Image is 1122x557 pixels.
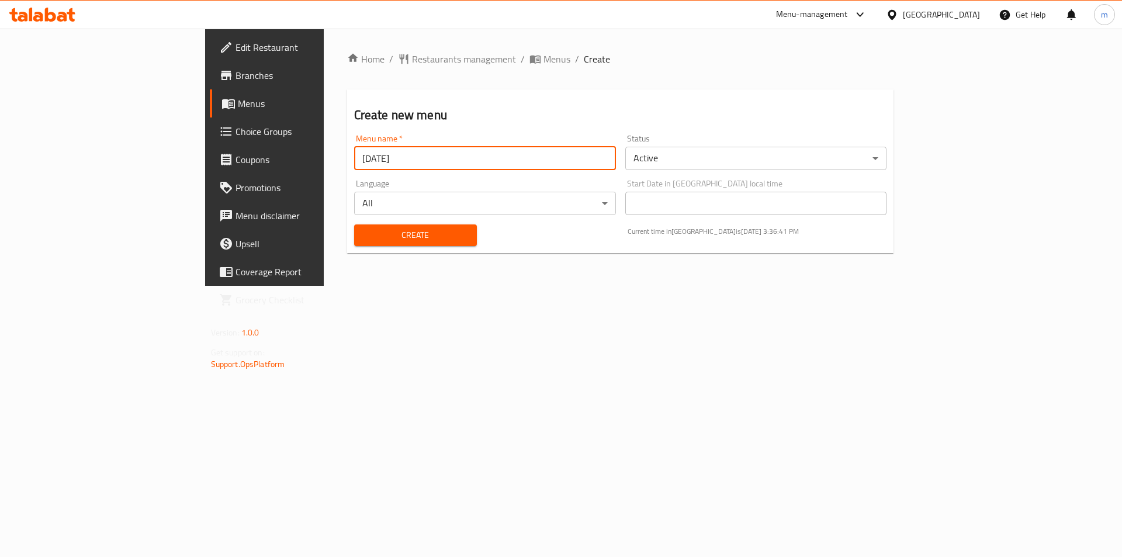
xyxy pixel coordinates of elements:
[1101,8,1108,21] span: m
[398,52,516,66] a: Restaurants management
[354,106,887,124] h2: Create new menu
[210,117,393,146] a: Choice Groups
[543,52,570,66] span: Menus
[521,52,525,66] li: /
[210,33,393,61] a: Edit Restaurant
[236,237,383,251] span: Upsell
[210,202,393,230] a: Menu disclaimer
[625,147,887,170] div: Active
[236,293,383,307] span: Grocery Checklist
[210,89,393,117] a: Menus
[236,209,383,223] span: Menu disclaimer
[236,153,383,167] span: Coupons
[241,325,259,340] span: 1.0.0
[628,226,887,237] p: Current time in [GEOGRAPHIC_DATA] is [DATE] 3:36:41 PM
[354,224,477,246] button: Create
[238,96,383,110] span: Menus
[210,146,393,174] a: Coupons
[236,124,383,139] span: Choice Groups
[210,174,393,202] a: Promotions
[529,52,570,66] a: Menus
[354,147,616,170] input: Please enter Menu name
[347,52,894,66] nav: breadcrumb
[210,230,393,258] a: Upsell
[575,52,579,66] li: /
[210,61,393,89] a: Branches
[236,265,383,279] span: Coverage Report
[584,52,610,66] span: Create
[210,258,393,286] a: Coverage Report
[236,68,383,82] span: Branches
[236,181,383,195] span: Promotions
[211,357,285,372] a: Support.OpsPlatform
[903,8,980,21] div: [GEOGRAPHIC_DATA]
[236,40,383,54] span: Edit Restaurant
[210,286,393,314] a: Grocery Checklist
[776,8,848,22] div: Menu-management
[211,325,240,340] span: Version:
[412,52,516,66] span: Restaurants management
[354,192,616,215] div: All
[363,228,467,243] span: Create
[211,345,265,360] span: Get support on:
